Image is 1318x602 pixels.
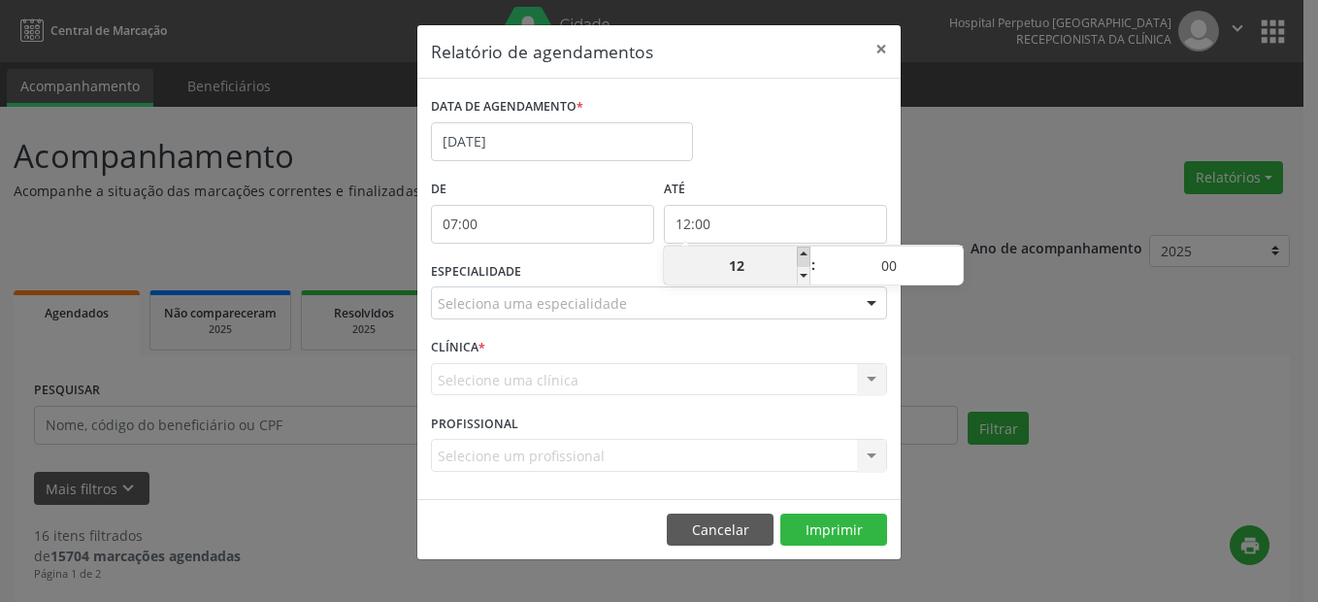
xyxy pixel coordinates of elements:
[431,333,485,363] label: CLÍNICA
[431,175,654,205] label: De
[438,293,627,314] span: Seleciona uma especialidade
[780,514,887,547] button: Imprimir
[431,257,521,287] label: ESPECIALIDADE
[431,39,653,64] h5: Relatório de agendamentos
[431,92,583,122] label: DATA DE AGENDAMENTO
[664,247,810,285] input: Hour
[664,205,887,244] input: Selecione o horário final
[862,25,901,73] button: Close
[431,122,693,161] input: Selecione uma data ou intervalo
[816,247,963,285] input: Minute
[810,246,816,284] span: :
[431,205,654,244] input: Selecione o horário inicial
[664,175,887,205] label: ATÉ
[667,514,774,547] button: Cancelar
[431,409,518,439] label: PROFISSIONAL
